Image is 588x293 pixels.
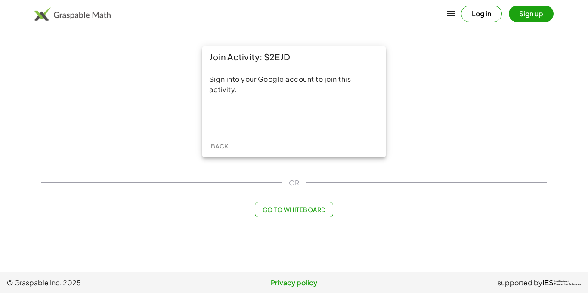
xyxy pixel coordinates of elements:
iframe: Botão "Fazer login com o Google" [232,108,356,126]
div: Join Activity: S2EJD [202,46,386,67]
button: Go to Whiteboard [255,202,333,217]
a: IESInstitute ofEducation Sciences [542,278,581,288]
span: OR [289,178,299,188]
span: Institute of Education Sciences [554,280,581,286]
button: Sign up [509,6,554,22]
span: © Graspable Inc, 2025 [7,278,198,288]
button: Back [206,138,233,154]
span: IES [542,279,554,287]
span: Back [210,142,228,150]
button: Log in [461,6,502,22]
div: Sign into your Google account to join this activity. [209,74,379,95]
span: Go to Whiteboard [262,206,325,213]
span: supported by [498,278,542,288]
a: Privacy policy [198,278,390,288]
